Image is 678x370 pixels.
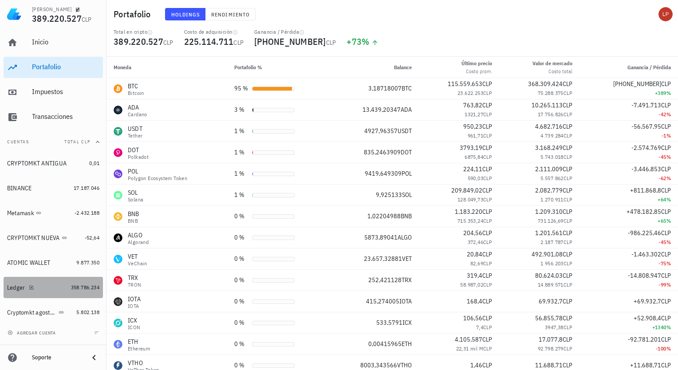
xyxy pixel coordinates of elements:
div: 0 % [234,254,248,264]
span: 5.743.018 [540,154,564,160]
span: 11.688,71 [535,361,563,369]
span: 3,18718007 [368,84,402,92]
th: Portafolio %: Sin ordenar. Pulse para ordenar de forma ascendente. [227,57,329,78]
span: 950,23 [463,122,482,130]
span: CLP [661,208,671,216]
div: Costo de adquisición [184,28,244,35]
span: CLP [482,80,492,88]
span: 731.126,69 [538,217,564,224]
span: 7,4 [476,324,483,331]
th: Ganancia / Pérdida: Sin ordenar. Pulse para ordenar de forma ascendente. [579,57,678,78]
a: CRYPTOMKT ANTIGUA 0,01 [4,153,103,174]
span: 20,84 [467,250,482,258]
span: TRX [402,276,412,284]
div: -45 [587,153,671,161]
div: VET [128,252,147,261]
span: SOL [402,191,412,199]
div: Transacciones [32,112,99,121]
div: 3 % [234,105,248,114]
div: VeChain [128,261,147,266]
span: -52,64 [85,234,99,241]
span: 389.220.527 [32,12,82,24]
span: 9.877.350 [76,259,99,266]
div: Solana [128,197,143,202]
span: CLP [564,281,572,288]
span: % [666,345,671,352]
div: 1 % [234,148,248,157]
span: CLP [564,345,572,352]
span: 82,69 [470,260,483,267]
div: Impuestos [32,87,99,96]
span: IOTA [399,297,412,305]
div: Soporte [32,354,82,361]
span: 23.622.253 [457,90,483,96]
span: CLP [483,281,492,288]
span: % [666,281,671,288]
span: CLP [564,154,572,160]
span: 6875,84 [465,154,483,160]
div: TRX-icon [114,276,122,285]
div: 1 % [234,169,248,178]
a: CRYPTOMKT NUEVA -52,64 [4,227,103,248]
span: BNB [401,212,412,220]
span: 224,11 [463,165,482,173]
div: Ledger [7,284,25,291]
button: Rendimiento [205,8,256,20]
div: BNB-icon [114,212,122,221]
span: Balance [394,64,412,71]
div: ETH [128,337,150,346]
span: 22,31 mil M [456,345,483,352]
span: 4.682.716 [535,122,563,130]
span: CLP [661,335,671,343]
span: CLP [661,250,671,258]
span: 368.309.424 [528,80,563,88]
span: ETH [402,340,412,348]
span: CLP [483,175,492,181]
span: 0,01 [89,160,99,166]
span: +52.908,4 [634,314,661,322]
span: % [666,132,671,139]
div: VTHO [128,358,159,367]
span: CLP [482,272,492,279]
span: CLP [563,165,572,173]
span: -986.225,46 [628,229,661,237]
div: ALGO-icon [114,233,122,242]
span: Portafolio % [234,64,262,71]
span: % [666,217,671,224]
span: -3.446.853 [631,165,661,173]
span: CLP [483,260,492,267]
span: agregar cuenta [9,330,56,336]
span: 23.657,32881 [364,255,402,263]
span: 4.739.284 [540,132,564,139]
div: +64 [587,195,671,204]
div: Tether [128,133,142,138]
span: CLP [661,229,671,237]
div: IOTA [128,295,141,303]
a: Ledger 358.786.234 [4,277,103,298]
a: ATOMIC WALLET 9.877.350 [4,252,103,273]
th: Moneda [106,57,227,78]
span: % [666,90,671,96]
a: Cryptomkt agosto 2025 5.802.138 [4,302,103,323]
span: [PHONE_NUMBER] [254,35,326,47]
span: 10.265.113 [532,101,563,109]
div: SOL-icon [114,191,122,200]
span: 2.111.009 [535,165,563,173]
div: BNB [128,209,139,218]
span: 3793,19 [460,144,482,152]
span: 372,46 [468,239,483,245]
div: Polkadot [128,154,149,160]
div: +1340 [587,323,671,332]
span: 961,71 [468,132,483,139]
span: 13.439,20347 [363,106,401,114]
a: BINANCE 17.187.046 [4,177,103,199]
span: % [666,239,671,245]
span: 8003,343566 [360,361,397,369]
span: 17.756.826 [538,111,564,118]
span: 4.105.587 [455,335,482,343]
span: -56.567,95 [631,122,661,130]
span: CLP [483,196,492,203]
span: CLP [563,335,572,343]
th: Balance: Sin ordenar. Pulse para ordenar de forma ascendente. [329,57,419,78]
span: Moneda [114,64,131,71]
